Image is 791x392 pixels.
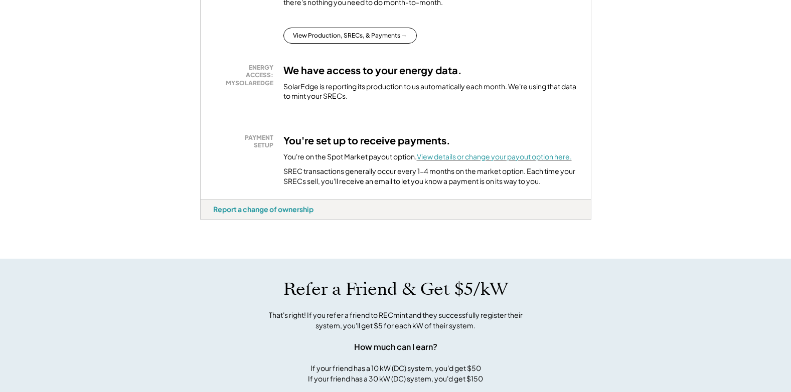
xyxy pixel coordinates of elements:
div: That's right! If you refer a friend to RECmint and they successfully register their system, you'l... [258,310,534,331]
div: SolarEdge is reporting its production to us automatically each month. We're using that data to mi... [283,82,578,101]
div: PAYMENT SETUP [218,134,273,149]
h3: You're set up to receive payments. [283,134,450,147]
div: SREC transactions generally occur every 1-4 months on the market option. Each time your SRECs sel... [283,166,578,186]
div: You're on the Spot Market payout option. [283,152,572,162]
h3: We have access to your energy data. [283,64,462,77]
div: If your friend has a 10 kW (DC) system, you'd get $50 If your friend has a 30 kW (DC) system, you... [308,363,483,384]
div: Report a change of ownership [213,205,313,214]
div: ENERGY ACCESS: MYSOLAREDGE [218,64,273,87]
div: How much can I earn? [354,341,437,353]
a: View details or change your payout option here. [417,152,572,161]
h1: Refer a Friend & Get $5/kW [283,279,508,300]
div: xdjkkfbh - VA Distributed [200,220,234,224]
button: View Production, SRECs, & Payments → [283,28,417,44]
